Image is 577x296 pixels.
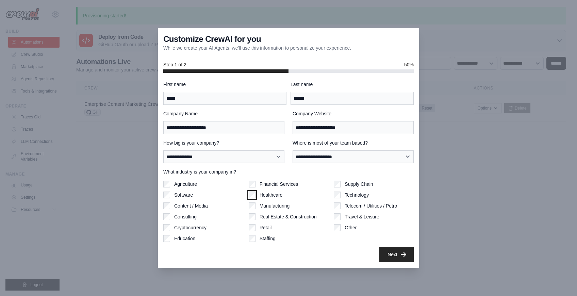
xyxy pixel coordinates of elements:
[260,235,276,242] label: Staffing
[163,45,351,51] p: While we create your AI Agents, we'll use this information to personalize your experience.
[260,224,272,231] label: Retail
[163,81,286,88] label: First name
[163,110,284,117] label: Company Name
[174,213,197,220] label: Consulting
[404,61,414,68] span: 50%
[174,202,208,209] label: Content / Media
[345,202,397,209] label: Telecom / Utilities / Petro
[174,192,193,198] label: Software
[163,61,186,68] span: Step 1 of 2
[260,181,298,187] label: Financial Services
[260,213,317,220] label: Real Estate & Construction
[174,235,195,242] label: Education
[379,247,414,262] button: Next
[163,139,284,146] label: How big is your company?
[174,224,207,231] label: Cryptocurrency
[163,34,261,45] h3: Customize CrewAI for you
[345,181,373,187] label: Supply Chain
[174,181,197,187] label: Agriculture
[345,192,369,198] label: Technology
[260,192,283,198] label: Healthcare
[345,213,379,220] label: Travel & Leisure
[293,139,414,146] label: Where is most of your team based?
[260,202,290,209] label: Manufacturing
[291,81,414,88] label: Last name
[293,110,414,117] label: Company Website
[345,224,357,231] label: Other
[163,168,414,175] label: What industry is your company in?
